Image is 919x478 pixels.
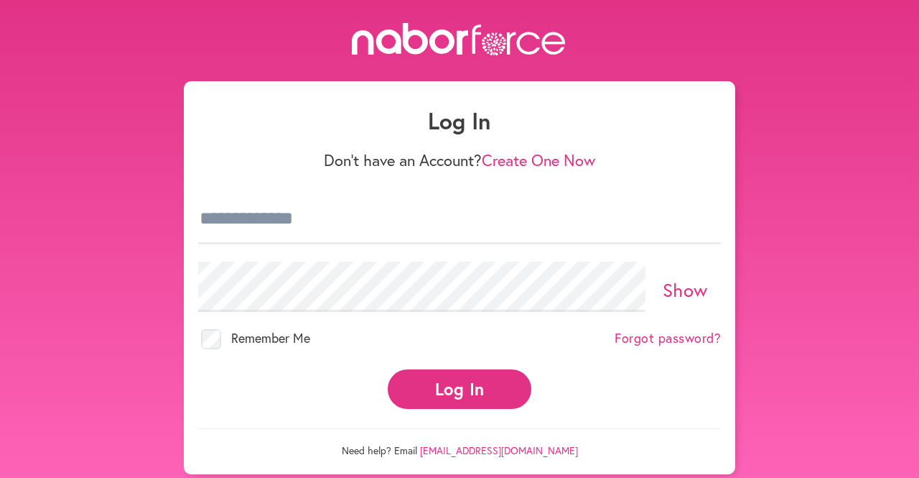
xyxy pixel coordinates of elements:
[198,151,721,170] p: Don't have an Account?
[663,277,708,302] a: Show
[198,428,721,457] p: Need help? Email
[231,329,310,346] span: Remember Me
[388,369,531,409] button: Log In
[198,107,721,134] h1: Log In
[482,150,595,170] a: Create One Now
[420,443,578,457] a: [EMAIL_ADDRESS][DOMAIN_NAME]
[615,331,721,346] a: Forgot password?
